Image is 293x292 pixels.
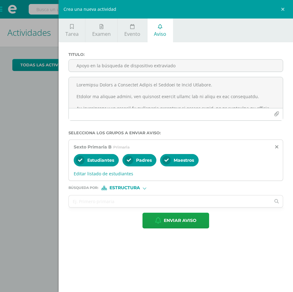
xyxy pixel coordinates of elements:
textarea: Loremipsu Dolors a Consectet Adipis el Seddoei te Incid Utlabore. Etdolor ma aliquae admini, ven ... [69,77,283,108]
span: Examen [92,31,111,37]
span: Maestros [174,157,194,163]
a: Tarea [59,19,85,42]
span: Estructura [109,186,140,190]
label: Selecciona los grupos a enviar aviso : [68,131,283,135]
a: Aviso [147,19,173,42]
input: Ej. Primero primaria [69,195,270,207]
span: Primaria [113,145,130,149]
input: Titulo [69,60,283,72]
label: Titulo : [68,52,283,57]
span: Enviar aviso [164,213,196,228]
button: Enviar aviso [142,213,209,228]
span: Búsqueda por : [68,186,98,190]
span: Tarea [65,31,79,37]
span: Sexto Primaria B [74,144,112,150]
a: Examen [85,19,117,42]
div: [object Object] [101,186,148,190]
span: Aviso [154,31,166,37]
span: Padres [136,157,152,163]
span: Evento [124,31,140,37]
span: Editar listado de estudiantes [74,171,278,177]
span: Estudiantes [87,157,114,163]
a: Evento [118,19,147,42]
